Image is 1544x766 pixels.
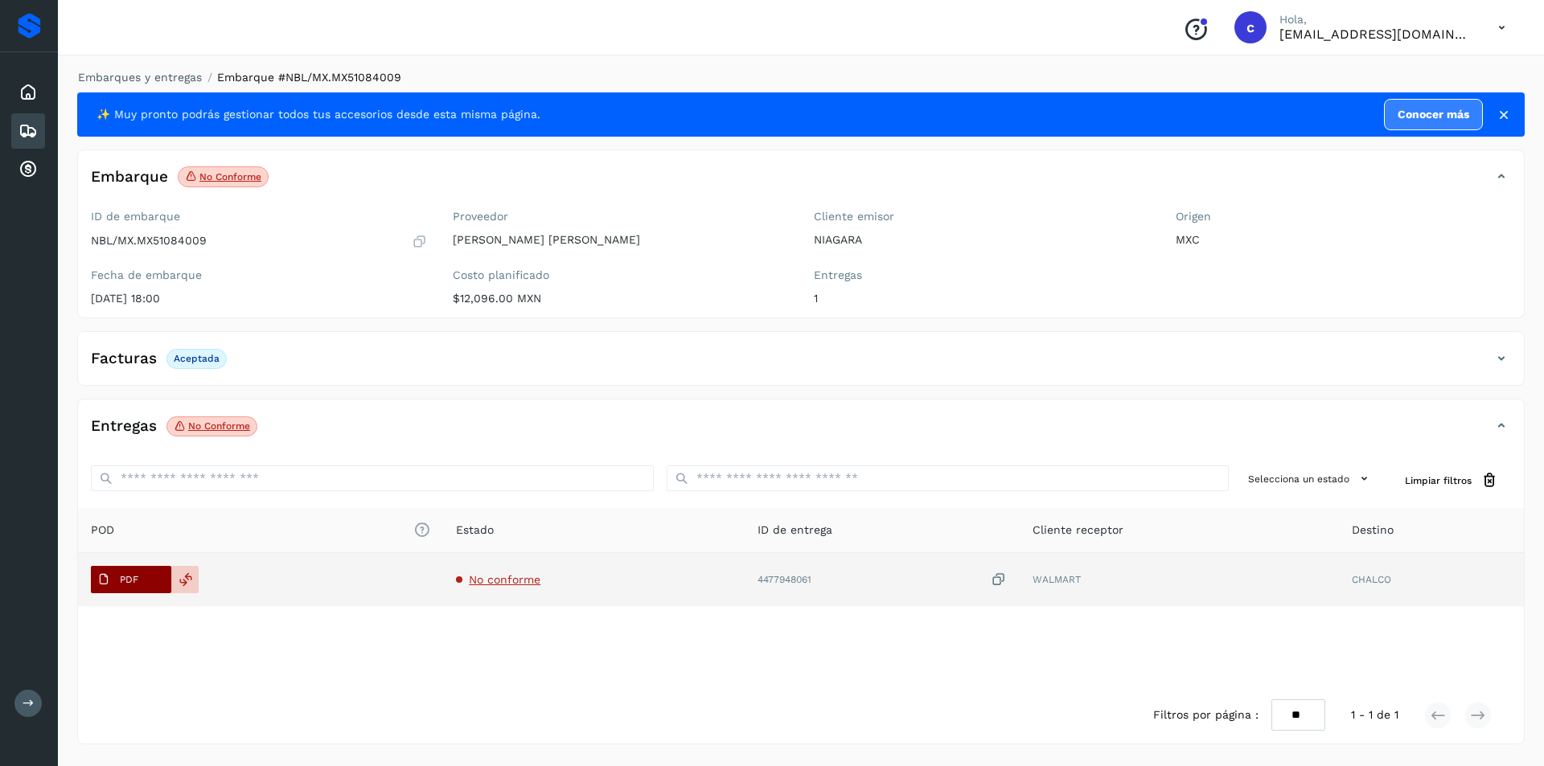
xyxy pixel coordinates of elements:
[1405,473,1472,488] span: Limpiar filtros
[11,113,45,149] div: Embarques
[469,573,540,586] span: No conforme
[91,350,157,368] h4: Facturas
[453,292,789,305] p: $12,096.00 MXN
[1020,553,1339,606] td: WALMART
[217,71,401,84] span: Embarque #NBL/MX.MX51084009
[1153,707,1259,723] span: Filtros por página :
[1384,99,1483,130] a: Conocer más
[188,420,250,432] p: No conforme
[453,268,789,282] label: Costo planificado
[77,69,1525,86] nav: breadcrumb
[11,152,45,187] div: Cuentas por cobrar
[1392,465,1511,495] button: Limpiar filtros
[91,292,427,305] p: [DATE] 18:00
[174,353,220,364] p: Aceptada
[78,71,202,84] a: Embarques y entregas
[120,574,138,585] p: PDF
[91,522,430,539] span: POD
[91,210,427,223] label: ID de embarque
[1176,210,1512,223] label: Origen
[78,163,1524,203] div: EmbarqueNo conforme
[78,345,1524,385] div: FacturasAceptada
[91,168,168,186] h4: Embarque
[1279,13,1472,27] p: Hola,
[814,210,1150,223] label: Cliente emisor
[91,234,207,248] p: NBL/MX.MX51084009
[1352,522,1394,539] span: Destino
[1033,522,1123,539] span: Cliente receptor
[1242,465,1379,492] button: Selecciona un estado
[453,210,789,223] label: Proveedor
[1176,233,1512,247] p: MXC
[1279,27,1472,42] p: carlosvazqueztgc@gmail.com
[11,75,45,110] div: Inicio
[758,522,832,539] span: ID de entrega
[91,268,427,282] label: Fecha de embarque
[1351,707,1398,723] span: 1 - 1 de 1
[814,268,1150,282] label: Entregas
[171,566,199,593] div: Reemplazar POD
[814,292,1150,305] p: 1
[453,233,789,247] p: [PERSON_NAME] [PERSON_NAME]
[814,233,1150,247] p: NIAGARA
[456,522,494,539] span: Estado
[91,417,157,436] h4: Entregas
[758,571,1007,588] div: 4477948061
[91,566,171,593] button: PDF
[1339,553,1524,606] td: CHALCO
[199,171,261,182] p: No conforme
[96,106,540,123] span: ✨ Muy pronto podrás gestionar todos tus accesorios desde esta misma página.
[78,412,1524,453] div: EntregasNo conforme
